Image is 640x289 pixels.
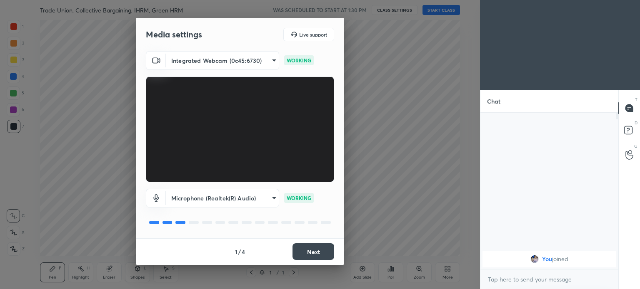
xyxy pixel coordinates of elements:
h5: Live support [299,32,327,37]
p: D [635,120,637,126]
h4: 4 [242,247,245,256]
h4: / [238,247,241,256]
img: b4263d946f1245789809af6d760ec954.jpg [530,255,539,263]
div: Integrated Webcam (0c45:6730) [166,189,279,207]
p: WORKING [287,57,311,64]
h4: 1 [235,247,237,256]
p: Chat [480,90,507,112]
p: T [635,96,637,103]
button: Next [292,243,334,260]
div: Integrated Webcam (0c45:6730) [166,51,279,70]
span: joined [552,256,568,262]
span: You [542,256,552,262]
p: WORKING [287,194,311,202]
p: G [634,143,637,149]
h2: Media settings [146,29,202,40]
div: grid [480,249,618,269]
